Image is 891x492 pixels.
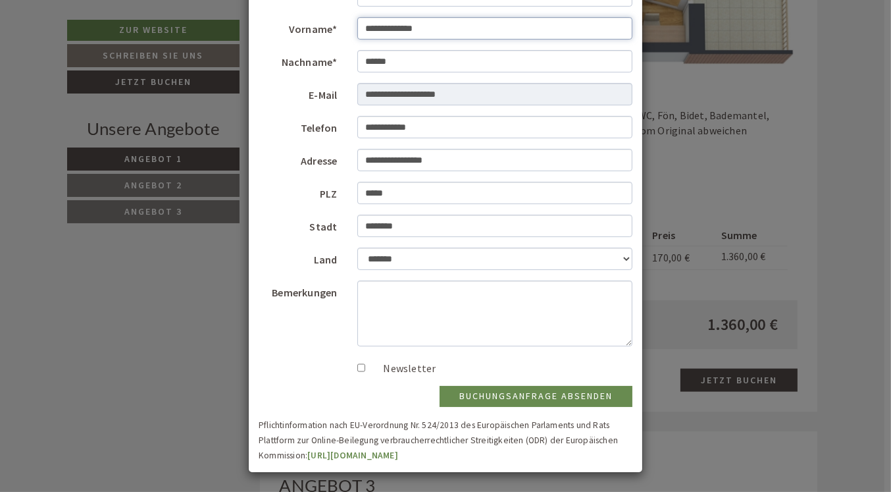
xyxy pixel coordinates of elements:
label: Land [249,248,347,267]
div: [GEOGRAPHIC_DATA] [20,39,209,49]
button: Buchungsanfrage absenden [440,386,632,407]
small: Pflichtinformation nach EU-Verordnung Nr. 524/2013 des Europäischen Parlaments und Rats Plattform... [259,420,618,461]
label: Telefon [249,116,347,136]
button: Senden [440,347,519,370]
a: [URL][DOMAIN_NAME] [307,450,398,461]
label: Nachname* [249,50,347,70]
label: Newsletter [370,361,436,376]
label: Stadt [249,215,347,234]
label: E-Mail [249,83,347,103]
small: 11:15 [20,65,209,74]
label: Vorname* [249,17,347,37]
label: Adresse [249,149,347,169]
label: PLZ [249,182,347,202]
label: Bemerkungen [249,281,347,300]
div: Freitag [231,11,287,33]
div: Guten Tag, wie können wir Ihnen helfen? [11,36,215,76]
